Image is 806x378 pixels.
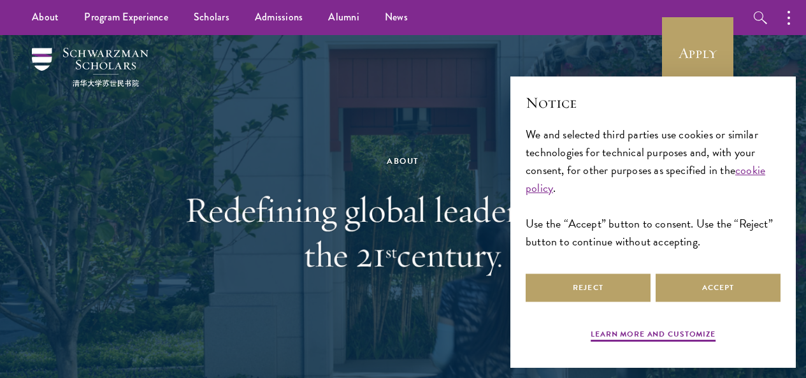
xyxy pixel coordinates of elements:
[662,17,733,89] a: Apply
[184,187,623,277] h1: Redefining global leadership for the 21 century.
[184,154,623,168] div: About
[591,328,716,344] button: Learn more and customize
[526,92,781,113] h2: Notice
[32,48,148,87] img: Schwarzman Scholars
[656,273,781,302] button: Accept
[526,126,781,251] div: We and selected third parties use cookies or similar technologies for technical purposes and, wit...
[526,273,651,302] button: Reject
[526,161,765,196] a: cookie policy
[385,240,397,263] sup: st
